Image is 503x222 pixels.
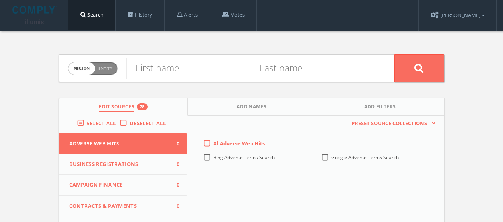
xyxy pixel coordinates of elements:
[69,140,168,148] span: Adverse Web Hits
[98,66,112,71] span: Entity
[59,154,188,175] button: Business Registrations0
[69,160,168,168] span: Business Registrations
[167,160,179,168] span: 0
[99,103,134,112] span: Edit Sources
[213,140,265,147] span: All Adverse Web Hits
[213,154,275,161] span: Bing Adverse Terms Search
[348,120,431,127] span: Preset Source Collections
[59,133,188,154] button: Adverse Web Hits0
[167,202,179,210] span: 0
[167,140,179,148] span: 0
[59,196,188,217] button: Contracts & Payments0
[87,120,116,127] span: Select All
[348,120,436,127] button: Preset Source Collections
[12,6,57,24] img: illumis
[59,98,188,116] button: Edit Sources78
[59,175,188,196] button: Campaign Finance0
[130,120,166,127] span: Deselect All
[69,202,168,210] span: Contracts & Payments
[188,98,316,116] button: Add Names
[237,103,266,112] span: Add Names
[331,154,399,161] span: Google Adverse Terms Search
[316,98,444,116] button: Add Filters
[68,62,95,75] span: person
[364,103,396,112] span: Add Filters
[137,103,148,110] div: 78
[167,181,179,189] span: 0
[69,181,168,189] span: Campaign Finance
